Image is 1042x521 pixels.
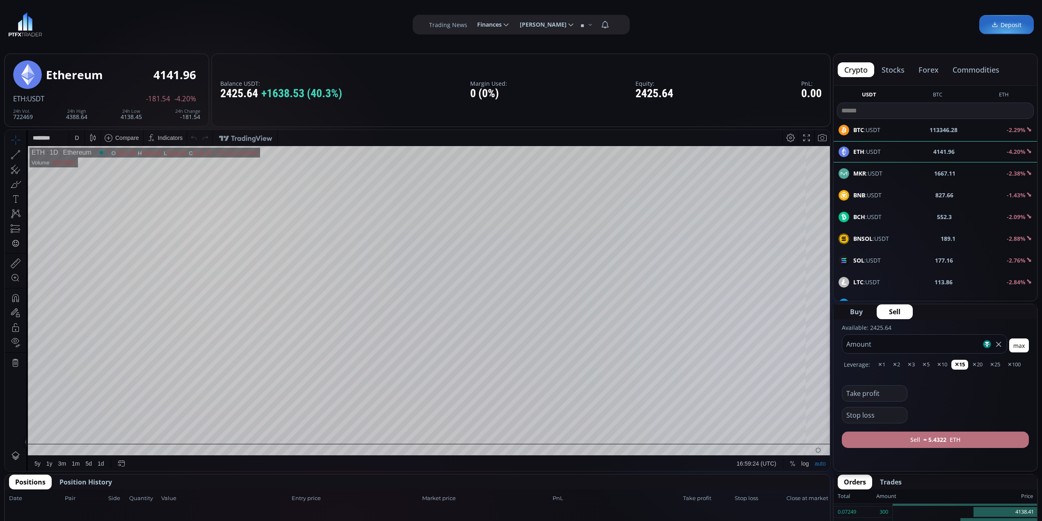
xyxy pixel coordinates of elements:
[853,235,873,242] b: BNSOL
[853,126,880,134] span: :USDT
[935,191,953,199] b: 827.66
[979,15,1034,34] a: Deposit
[9,475,52,489] button: Positions
[53,475,118,489] button: Position History
[838,62,874,77] button: crypto
[853,278,880,286] span: :USDT
[220,80,342,87] label: Balance USDT:
[159,20,162,26] div: L
[292,494,420,503] span: Entry price
[946,62,1006,77] button: commodities
[81,330,87,337] div: 5d
[853,278,864,286] b: LTC
[188,20,208,26] div: 4141.97
[108,494,127,503] span: Side
[810,330,821,337] div: auto
[889,307,900,317] span: Sell
[553,494,681,503] span: PnL
[935,278,953,286] b: 113.86
[807,326,824,341] div: Toggle Auto Scale
[40,19,53,26] div: 1D
[930,126,957,134] b: 113346.28
[7,110,14,117] div: 
[210,20,253,26] div: −171.02 (−3.97%)
[996,91,1012,101] button: ETH
[853,213,865,221] b: BCH
[25,94,44,103] span: :USDT
[70,5,74,11] div: D
[842,432,1029,448] button: Sell≈ 5.4322ETH
[1007,126,1026,134] b: -2.29%
[919,360,933,370] button: ✕5
[30,330,36,337] div: 5y
[880,477,902,487] span: Trades
[853,213,882,221] span: :USDT
[801,80,822,87] label: PnL:
[1007,235,1026,242] b: -2.88%
[110,5,134,11] div: Compare
[896,491,1033,502] div: Price
[27,19,40,26] div: ETH
[65,494,106,503] span: Pair
[876,491,896,502] div: Amount
[992,21,1021,29] span: Deposit
[859,91,880,101] button: USDT
[796,330,804,337] div: log
[162,20,182,26] div: 4138.45
[220,87,342,100] div: 2425.64
[15,477,46,487] span: Positions
[850,307,863,317] span: Buy
[880,507,888,517] div: 300
[853,169,882,178] span: :USDT
[59,477,112,487] span: Position History
[853,191,865,199] b: BNB
[877,304,913,319] button: Sell
[53,19,86,26] div: Ethereum
[635,80,673,87] label: Equity:
[471,16,502,33] span: Finances
[121,109,142,114] div: 24h Low
[1007,169,1026,177] b: -2.38%
[951,360,968,370] button: ✕15
[53,330,61,337] div: 3m
[93,19,100,26] div: Market open
[853,234,889,243] span: :USDT
[838,507,856,517] div: 0.07249
[729,326,774,341] button: 16:59:24 (UTC)
[13,109,33,120] div: 722469
[1009,338,1029,352] button: max
[1007,278,1026,286] b: -2.84%
[175,109,200,114] div: 24h Change
[874,475,908,489] button: Trades
[782,326,793,341] div: Toggle Percentage
[889,360,903,370] button: ✕2
[41,330,48,337] div: 1y
[838,491,876,502] div: Total
[904,360,918,370] button: ✕3
[67,330,75,337] div: 1m
[937,213,952,221] b: 552.3
[735,494,784,503] span: Stop loss
[893,507,1037,518] div: 4138.41
[137,20,156,26] div: 4355.00
[844,477,866,487] span: Orders
[429,21,467,29] label: Trading News
[153,5,178,11] div: Indicators
[121,109,142,120] div: 4138.45
[786,494,826,503] span: Close at market
[941,234,955,243] b: 189.1
[853,256,864,264] b: SOL
[66,109,87,114] div: 24h High
[261,87,342,100] span: +1638.53 (40.3%)
[935,256,953,265] b: 177.16
[838,475,872,489] button: Orders
[934,360,951,370] button: ✕10
[133,20,137,26] div: H
[184,20,188,26] div: C
[844,360,870,369] label: Leverage:
[27,30,44,36] div: Volume
[1007,213,1026,221] b: -2.09%
[93,330,99,337] div: 1d
[793,326,807,341] div: Toggle Log Scale
[930,91,946,101] button: BTC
